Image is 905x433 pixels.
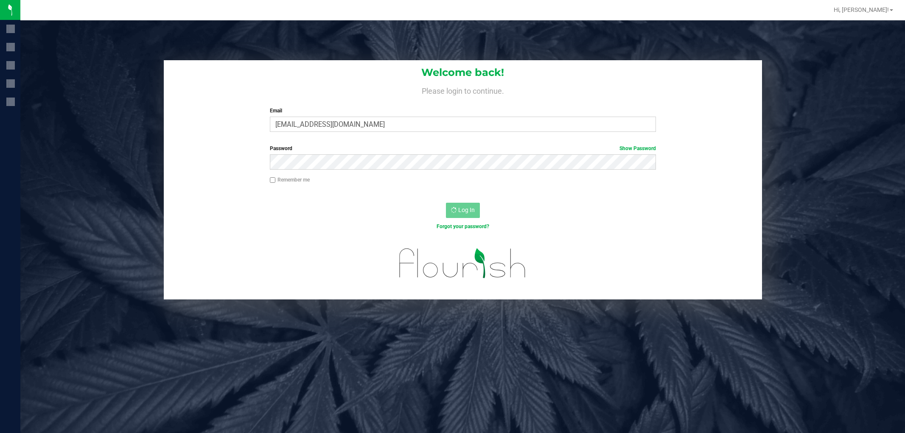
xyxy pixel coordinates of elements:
span: Hi, [PERSON_NAME]! [834,6,889,13]
label: Remember me [270,176,310,184]
span: Log In [458,207,475,213]
button: Log In [446,203,480,218]
span: Password [270,145,292,151]
label: Email [270,107,656,115]
img: flourish_logo.svg [388,239,538,287]
input: Remember me [270,177,276,183]
a: Show Password [619,145,656,151]
h1: Welcome back! [164,67,762,78]
h4: Please login to continue. [164,85,762,95]
a: Forgot your password? [437,223,489,229]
